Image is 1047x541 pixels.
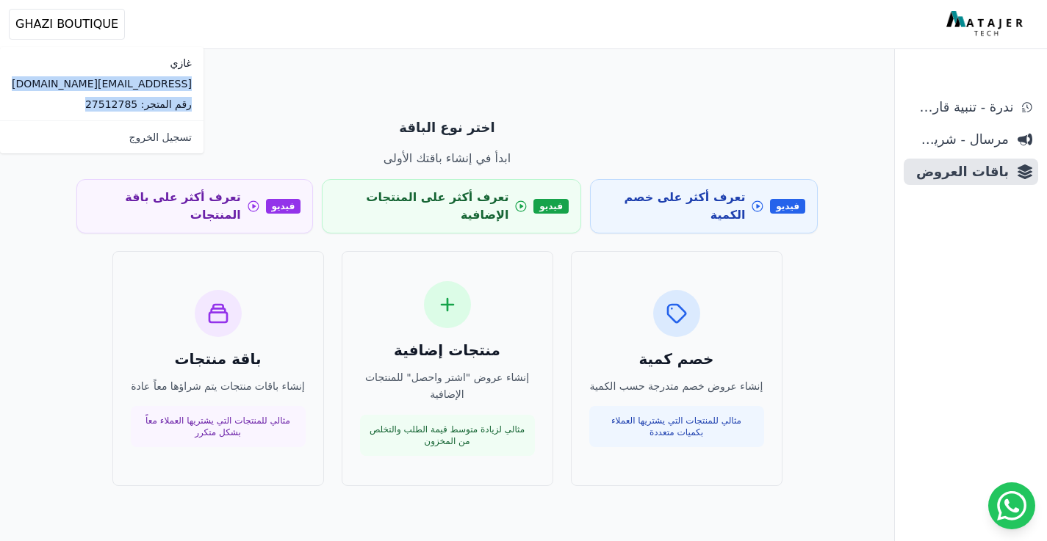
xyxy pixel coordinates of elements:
h3: منتجات إضافية [360,340,535,360]
p: رقم المتجر: 27512785 [12,97,192,112]
p: مثالي لزيادة متوسط قيمة الطلب والتخلص من المخزون [369,424,526,447]
h3: خصم كمية [589,349,764,369]
span: تعرف أكثر على باقة المنتجات [89,189,241,224]
p: إنشاء باقات منتجات يتم شراؤها معاً عادة [131,378,306,395]
p: مثالي للمنتجات التي يشتريها العملاء بكميات متعددة [598,415,755,438]
span: تعرف أكثر على المنتجات الإضافية [334,189,508,224]
span: فيديو [770,199,805,214]
span: مرسال - شريط دعاية [910,129,1009,150]
p: اختر نوع الباقة [76,117,818,138]
p: إنشاء عروض خصم متدرجة حسب الكمية [589,378,764,395]
span: فيديو [533,199,569,214]
span: فيديو [266,199,301,214]
span: ندرة - تنبية قارب علي النفاذ [910,97,1013,117]
button: GHAZI BOUTIQUE [9,9,125,40]
p: مثالي للمنتجات التي يشتريها العملاء معاً بشكل متكرر [140,415,297,438]
p: إنشاء عروض "اشتر واحصل" للمنتجات الإضافية [360,369,535,403]
a: فيديو تعرف أكثر على باقة المنتجات [76,179,313,233]
span: باقات العروض [910,161,1009,182]
a: فيديو تعرف أكثر على المنتجات الإضافية [322,179,581,233]
img: MatajerTech Logo [946,11,1026,37]
h3: باقة منتجات [131,349,306,369]
p: [EMAIL_ADDRESS][DOMAIN_NAME] [12,76,192,91]
p: ابدأ في إنشاء باقتك الأولى [76,150,818,167]
p: غازي [12,56,192,70]
span: تعرف أكثر على خصم الكمية [602,189,745,224]
a: فيديو تعرف أكثر على خصم الكمية [590,179,818,233]
span: GHAZI BOUTIQUE [15,15,118,33]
